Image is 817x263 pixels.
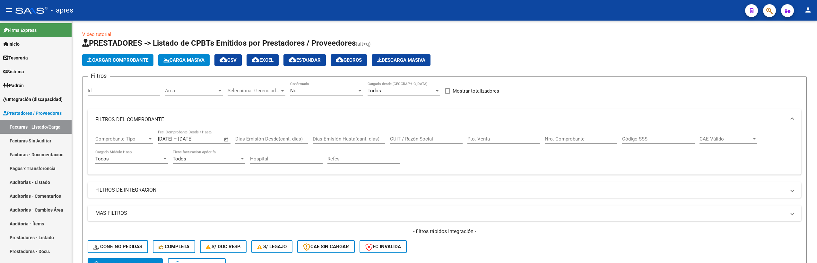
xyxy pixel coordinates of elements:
[5,6,13,14] mat-icon: menu
[174,136,177,142] span: –
[88,228,801,235] h4: - filtros rápidos Integración -
[453,87,499,95] span: Mostrar totalizadores
[3,96,63,103] span: Integración (discapacidad)
[372,54,430,66] button: Descarga Masiva
[88,71,110,80] h3: Filtros
[51,3,73,17] span: - apres
[331,54,367,66] button: Gecros
[95,210,786,217] mat-panel-title: MAS FILTROS
[88,130,801,175] div: FILTROS DEL COMPROBANTE
[365,244,401,249] span: FC Inválida
[82,32,111,37] a: Video tutorial
[804,6,812,14] mat-icon: person
[178,136,209,142] input: Fecha fin
[372,54,430,66] app-download-masive: Descarga masiva de comprobantes (adjuntos)
[3,41,20,48] span: Inicio
[700,136,752,142] span: CAE Válido
[252,56,259,64] mat-icon: cloud_download
[93,244,142,249] span: Conf. no pedidas
[228,88,280,94] span: Seleccionar Gerenciador
[88,182,801,198] mat-expansion-panel-header: FILTROS DE INTEGRACION
[3,54,28,61] span: Tesorería
[3,82,24,89] span: Padrón
[257,244,287,249] span: S/ legajo
[336,57,362,63] span: Gecros
[220,57,237,63] span: CSV
[297,240,355,253] button: CAE SIN CARGAR
[223,136,230,143] button: Open calendar
[220,56,227,64] mat-icon: cloud_download
[158,54,210,66] button: Carga Masiva
[173,156,186,162] span: Todos
[214,54,242,66] button: CSV
[368,88,381,94] span: Todos
[290,88,297,94] span: No
[88,240,148,253] button: Conf. no pedidas
[165,88,217,94] span: Area
[95,136,147,142] span: Comprobante Tipo
[289,57,321,63] span: Estandar
[356,41,371,47] span: (alt+q)
[283,54,326,66] button: Estandar
[95,116,786,123] mat-panel-title: FILTROS DEL COMPROBANTE
[163,57,204,63] span: Carga Masiva
[795,241,811,257] iframe: Intercom live chat
[206,244,241,249] span: S/ Doc Resp.
[200,240,247,253] button: S/ Doc Resp.
[3,110,62,117] span: Prestadores / Proveedores
[303,244,349,249] span: CAE SIN CARGAR
[153,240,195,253] button: Completa
[251,240,292,253] button: S/ legajo
[158,136,172,142] input: Fecha inicio
[87,57,148,63] span: Cargar Comprobante
[360,240,407,253] button: FC Inválida
[252,57,274,63] span: EXCEL
[95,186,786,194] mat-panel-title: FILTROS DE INTEGRACION
[247,54,279,66] button: EXCEL
[336,56,343,64] mat-icon: cloud_download
[88,109,801,130] mat-expansion-panel-header: FILTROS DEL COMPROBANTE
[82,54,153,66] button: Cargar Comprobante
[159,244,189,249] span: Completa
[88,205,801,221] mat-expansion-panel-header: MAS FILTROS
[3,68,24,75] span: Sistema
[289,56,296,64] mat-icon: cloud_download
[3,27,37,34] span: Firma Express
[377,57,425,63] span: Descarga Masiva
[82,39,356,48] span: PRESTADORES -> Listado de CPBTs Emitidos por Prestadores / Proveedores
[95,156,109,162] span: Todos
